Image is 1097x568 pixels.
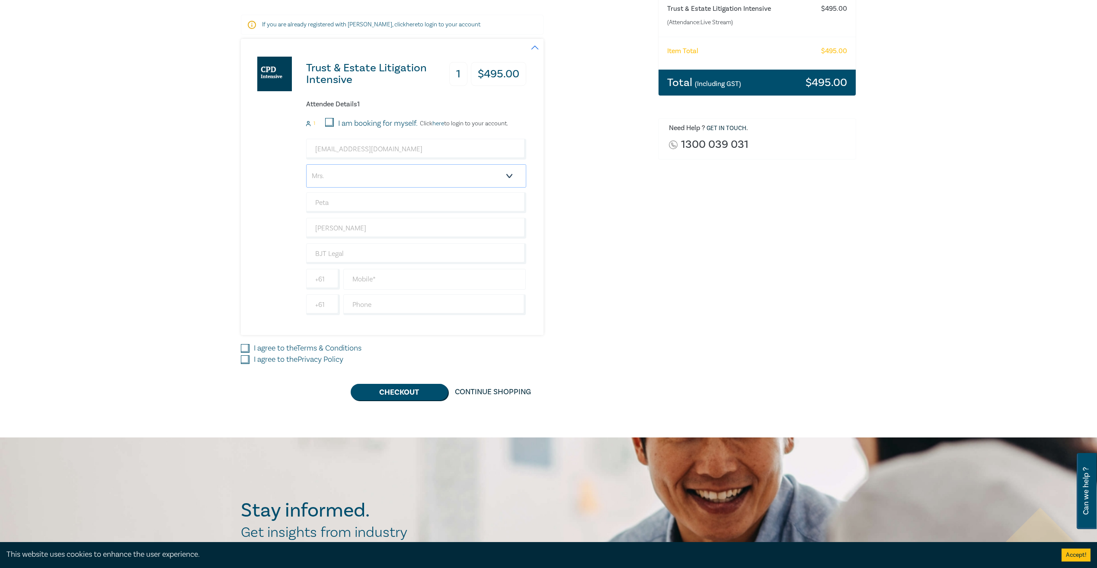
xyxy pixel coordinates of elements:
h6: Item Total [667,47,698,55]
span: Can we help ? [1082,458,1090,524]
a: here [432,120,444,128]
small: (Including GST) [695,80,741,88]
input: +61 [306,269,340,290]
label: I agree to the [254,343,361,354]
input: Company [306,243,526,264]
h6: Attendee Details 1 [306,100,526,108]
button: Checkout [351,384,448,400]
p: If you are already registered with [PERSON_NAME], click to login to your account [262,20,522,29]
h6: $ 495.00 [821,47,847,55]
small: (Attendance: Live Stream ) [667,18,813,27]
p: Click to login to your account. [418,120,508,127]
a: Privacy Policy [297,354,343,364]
h3: Trust & Estate Litigation Intensive [306,62,448,86]
a: 1300 039 031 [681,139,748,150]
h6: Trust & Estate Litigation Intensive [667,5,813,13]
h6: $ 495.00 [821,5,847,13]
h3: Total [667,77,741,88]
a: here [406,21,418,29]
div: This website uses cookies to enhance the user experience. [6,549,1049,560]
h3: $ 495.00 [471,62,526,86]
h3: 1 [449,62,467,86]
h3: $ 495.00 [806,77,847,88]
label: I am booking for myself. [338,118,418,129]
input: Last Name* [306,218,526,239]
a: Continue Shopping [448,384,538,400]
input: Attendee Email* [306,139,526,160]
input: First Name* [306,192,526,213]
h6: Need Help ? . [669,124,850,133]
a: Get in touch [707,124,746,132]
small: 1 [313,121,315,127]
input: +61 [306,294,340,315]
a: Terms & Conditions [297,343,361,353]
input: Mobile* [343,269,526,290]
h2: Stay informed. [241,499,445,522]
img: Trust & Estate Litigation Intensive [257,57,292,91]
label: I agree to the [254,354,343,365]
input: Phone [343,294,526,315]
button: Accept cookies [1062,549,1091,562]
